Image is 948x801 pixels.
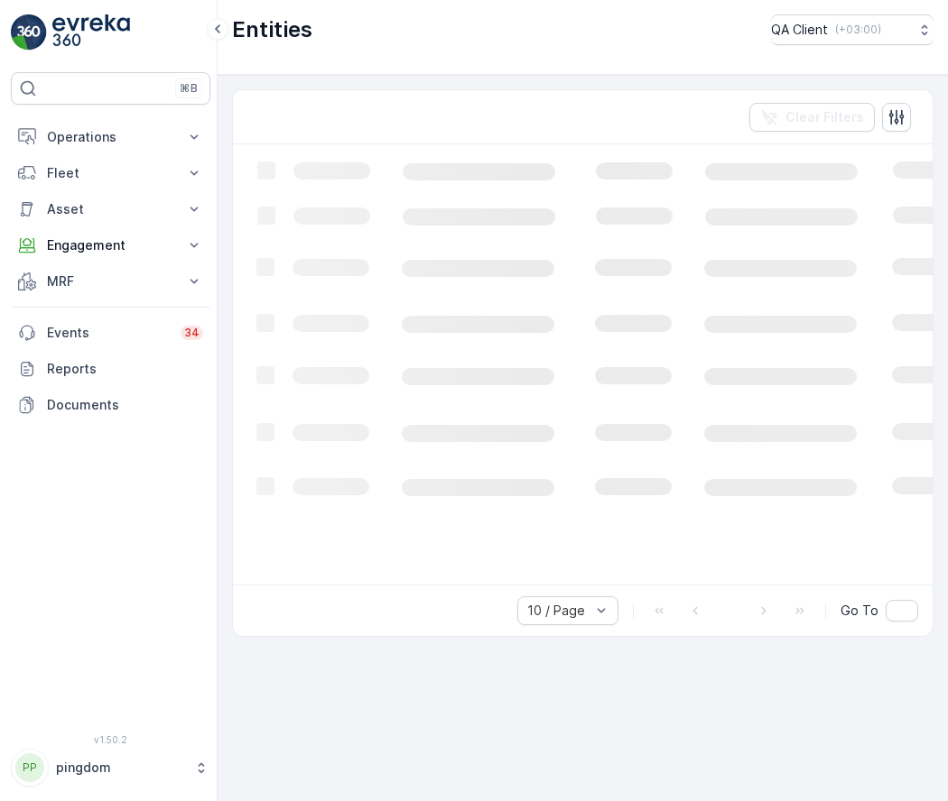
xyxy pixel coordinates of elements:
p: ⌘B [180,81,198,96]
button: Engagement [11,227,210,263]
p: Asset [47,200,174,218]
a: Reports [11,351,210,387]
button: Operations [11,119,210,155]
a: Documents [11,387,210,423]
img: logo_light-DOdMpM7g.png [52,14,130,51]
div: PP [15,753,44,782]
a: Events34 [11,315,210,351]
button: QA Client(+03:00) [771,14,934,45]
p: QA Client [771,21,828,39]
button: PPpingdom [11,749,210,787]
p: Operations [47,128,174,146]
p: Documents [47,396,203,414]
span: v 1.50.2 [11,734,210,745]
button: Fleet [11,155,210,191]
button: Asset [11,191,210,227]
p: Engagement [47,236,174,254]
p: Reports [47,360,203,378]
p: MRF [47,272,174,290]
p: 34 [184,326,200,340]
img: logo [11,14,47,51]
p: pingdom [56,759,185,777]
p: Clear Filters [785,108,864,126]
button: Clear Filters [749,103,875,132]
span: Go To [841,602,878,620]
p: ( +03:00 ) [835,23,881,37]
p: Entities [232,15,312,44]
p: Fleet [47,164,174,182]
button: MRF [11,263,210,299]
p: Events [47,324,170,342]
